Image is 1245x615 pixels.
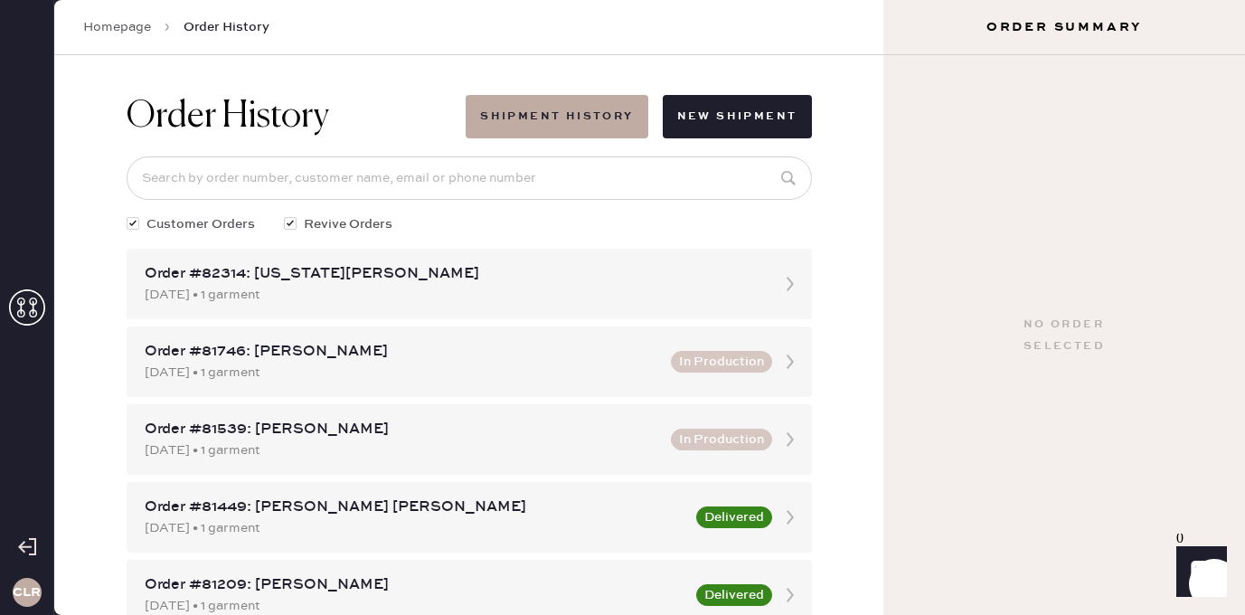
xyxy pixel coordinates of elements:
h3: CLR [13,586,41,599]
span: Revive Orders [304,214,392,234]
div: Order #82314: [US_STATE][PERSON_NAME] [145,263,761,285]
div: No order selected [1023,314,1105,357]
div: Order #81209: [PERSON_NAME] [145,574,685,596]
button: In Production [671,429,772,450]
button: In Production [671,351,772,373]
div: [DATE] • 1 garment [145,440,660,460]
h3: Order Summary [883,18,1245,36]
button: New Shipment [663,95,812,138]
div: [DATE] • 1 garment [145,518,685,538]
div: Order #81449: [PERSON_NAME] [PERSON_NAME] [145,497,685,518]
a: Homepage [83,18,151,36]
div: Order #81539: [PERSON_NAME] [145,419,660,440]
div: Order #81746: [PERSON_NAME] [145,341,660,363]
span: Customer Orders [146,214,255,234]
div: [DATE] • 1 garment [145,363,660,383]
button: Delivered [696,506,772,528]
input: Search by order number, customer name, email or phone number [127,156,812,200]
h1: Order History [127,95,329,138]
button: Delivered [696,584,772,606]
button: Shipment History [466,95,647,138]
iframe: Front Chat [1159,534,1237,611]
div: [DATE] • 1 garment [145,285,761,305]
span: Order History [184,18,269,36]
